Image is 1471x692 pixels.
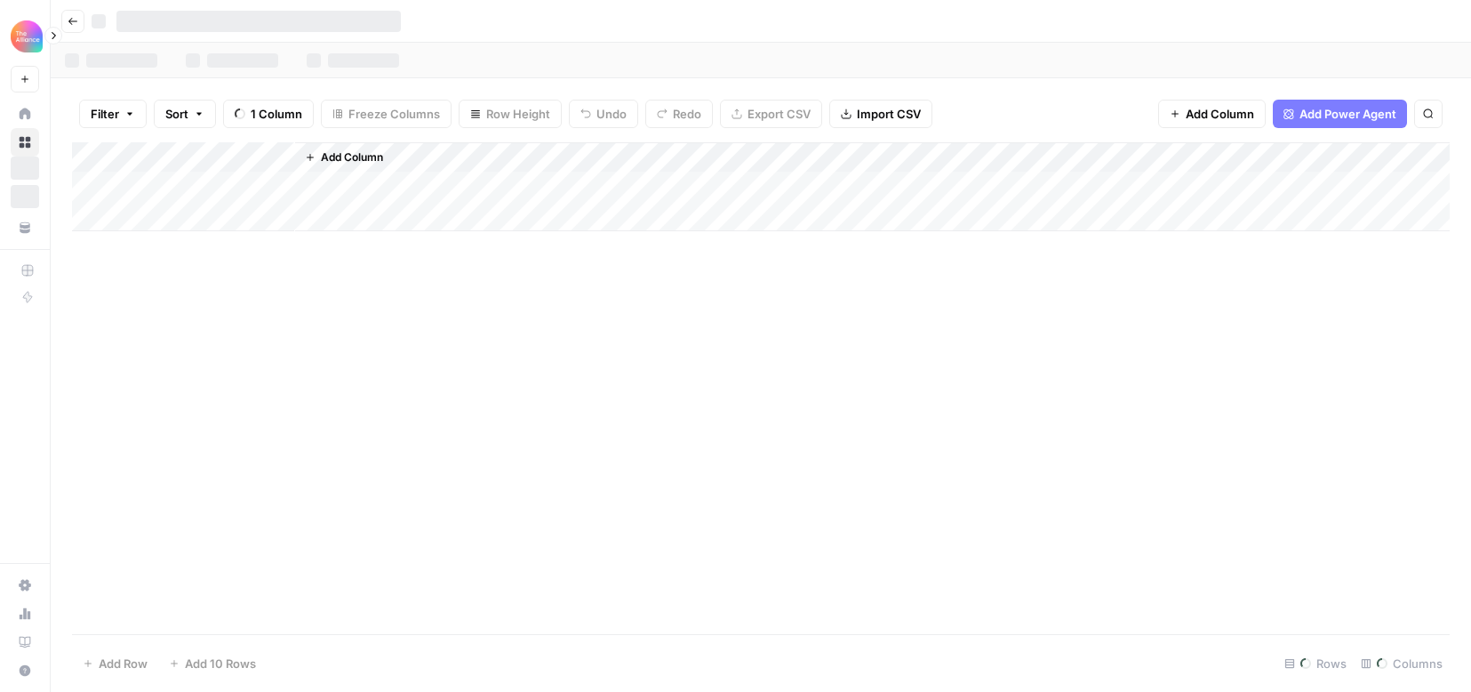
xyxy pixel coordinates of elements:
[11,628,39,656] a: Learning Hub
[185,655,256,672] span: Add 10 Rows
[99,655,148,672] span: Add Row
[11,128,39,157] a: Browse
[857,105,921,123] span: Import CSV
[158,649,267,678] button: Add 10 Rows
[348,105,440,123] span: Freeze Columns
[673,105,701,123] span: Redo
[11,656,39,685] button: Help + Support
[11,213,39,242] a: Your Data
[1273,100,1407,128] button: Add Power Agent
[321,149,383,165] span: Add Column
[11,20,43,52] img: Alliance Logo
[154,100,216,128] button: Sort
[11,100,39,128] a: Home
[1354,649,1450,678] div: Columns
[1299,105,1396,123] span: Add Power Agent
[720,100,822,128] button: Export CSV
[459,100,562,128] button: Row Height
[72,649,158,678] button: Add Row
[11,571,39,599] a: Settings
[298,146,390,169] button: Add Column
[79,100,147,128] button: Filter
[223,100,314,128] button: 1 Column
[91,105,119,123] span: Filter
[747,105,811,123] span: Export CSV
[165,105,188,123] span: Sort
[11,599,39,628] a: Usage
[486,105,550,123] span: Row Height
[1277,649,1354,678] div: Rows
[645,100,713,128] button: Redo
[569,100,638,128] button: Undo
[1158,100,1266,128] button: Add Column
[829,100,932,128] button: Import CSV
[11,14,39,59] button: Workspace: Alliance
[596,105,627,123] span: Undo
[1186,105,1254,123] span: Add Column
[251,105,302,123] span: 1 Column
[321,100,452,128] button: Freeze Columns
